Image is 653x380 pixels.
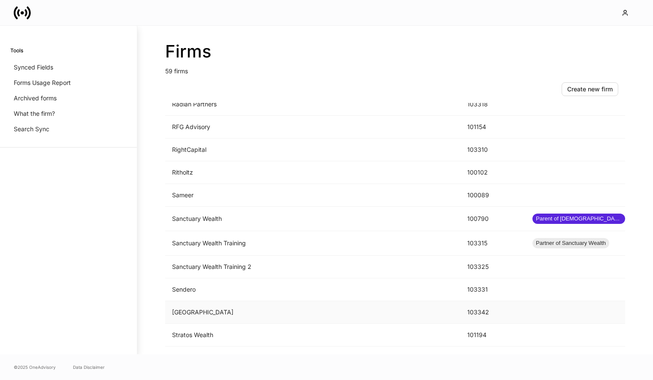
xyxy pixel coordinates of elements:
[460,116,526,139] td: 101154
[165,324,460,347] td: Stratos Wealth
[10,60,127,75] a: Synced Fields
[14,78,71,87] p: Forms Usage Report
[165,93,460,116] td: Radian Partners
[532,239,609,247] span: Partner of Sanctuary Wealth
[460,207,526,231] td: 100790
[165,231,460,256] td: Sanctuary Wealth Training
[460,278,526,301] td: 103331
[567,85,613,93] div: Create new firm
[460,93,526,116] td: 103318
[165,256,460,278] td: Sanctuary Wealth Training 2
[165,161,460,184] td: Ritholtz
[460,161,526,184] td: 100102
[165,347,460,369] td: Summit Financial
[532,214,625,223] span: Parent of [DEMOGRAPHIC_DATA] firms
[14,109,55,118] p: What the firm?
[165,116,460,139] td: RFG Advisory
[460,347,526,369] td: 103336
[73,364,105,371] a: Data Disclaimer
[460,301,526,324] td: 103342
[14,94,57,103] p: Archived forms
[165,62,625,75] p: 59 firms
[165,278,460,301] td: Sendero
[14,125,49,133] p: Search Sync
[460,324,526,347] td: 101194
[10,46,23,54] h6: Tools
[460,256,526,278] td: 103325
[460,231,526,256] td: 103315
[10,90,127,106] a: Archived forms
[165,41,625,62] h2: Firms
[14,63,53,72] p: Synced Fields
[10,75,127,90] a: Forms Usage Report
[10,121,127,137] a: Search Sync
[165,139,460,161] td: RightCapital
[460,139,526,161] td: 103310
[165,184,460,207] td: Sameer
[460,184,526,207] td: 100089
[165,207,460,231] td: Sanctuary Wealth
[562,82,618,96] button: Create new firm
[165,301,460,324] td: [GEOGRAPHIC_DATA]
[10,106,127,121] a: What the firm?
[14,364,56,371] span: © 2025 OneAdvisory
